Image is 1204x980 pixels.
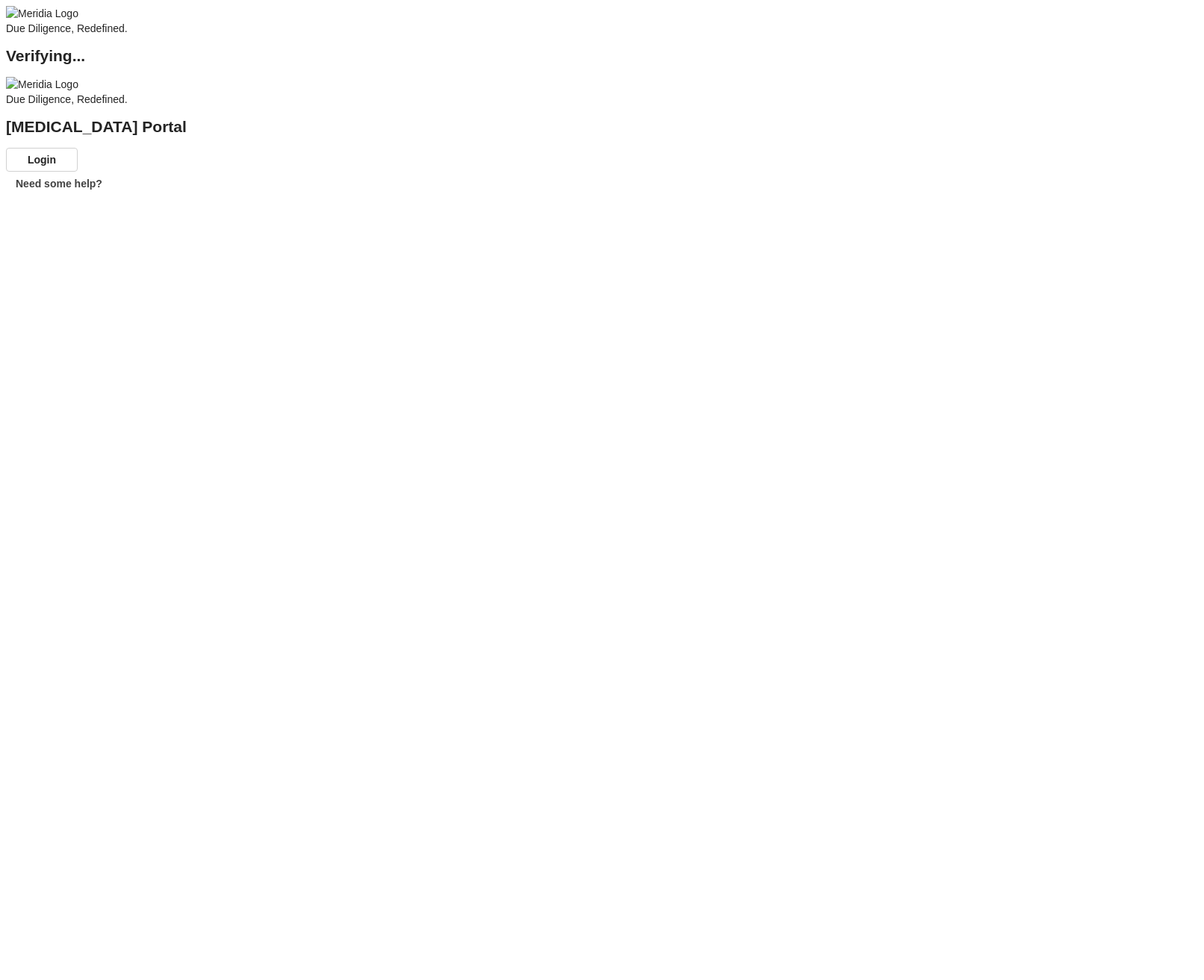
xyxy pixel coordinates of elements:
img: Meridia Logo [6,77,78,92]
span: Due Diligence, Redefined. [6,93,128,105]
h2: Verifying... [6,49,1198,63]
img: Meridia Logo [6,6,78,21]
span: Due Diligence, Redefined. [6,22,128,34]
button: Need some help? [6,172,112,196]
h2: [MEDICAL_DATA] Portal [6,119,1198,134]
button: Login [6,148,78,172]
